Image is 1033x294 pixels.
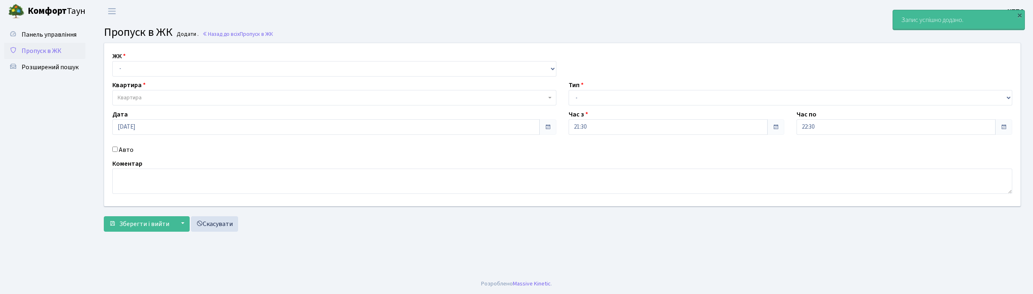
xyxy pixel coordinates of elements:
a: Панель управління [4,26,85,43]
a: Пропуск в ЖК [4,43,85,59]
a: КПП4 [1007,7,1023,16]
label: ЖК [112,51,126,61]
label: Тип [569,80,584,90]
label: Час по [797,110,816,119]
b: Комфорт [28,4,67,18]
div: × [1015,11,1024,19]
span: Панель управління [22,30,77,39]
div: Запис успішно додано. [893,10,1024,30]
span: Зберегти і вийти [119,219,169,228]
span: Пропуск в ЖК [104,24,173,40]
button: Переключити навігацію [102,4,122,18]
label: Дата [112,110,128,119]
label: Час з [569,110,588,119]
span: Розширений пошук [22,63,79,72]
a: Розширений пошук [4,59,85,75]
span: Пропуск в ЖК [240,30,273,38]
label: Коментар [112,159,142,169]
a: Massive Kinetic [513,279,551,288]
div: Розроблено . [481,279,552,288]
a: Скасувати [191,216,238,232]
label: Квартира [112,80,146,90]
button: Зберегти і вийти [104,216,175,232]
img: logo.png [8,3,24,20]
small: Додати . [175,31,199,38]
span: Пропуск в ЖК [22,46,61,55]
a: Назад до всіхПропуск в ЖК [202,30,273,38]
span: Таун [28,4,85,18]
label: Авто [119,145,134,155]
span: Квартира [118,94,142,102]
